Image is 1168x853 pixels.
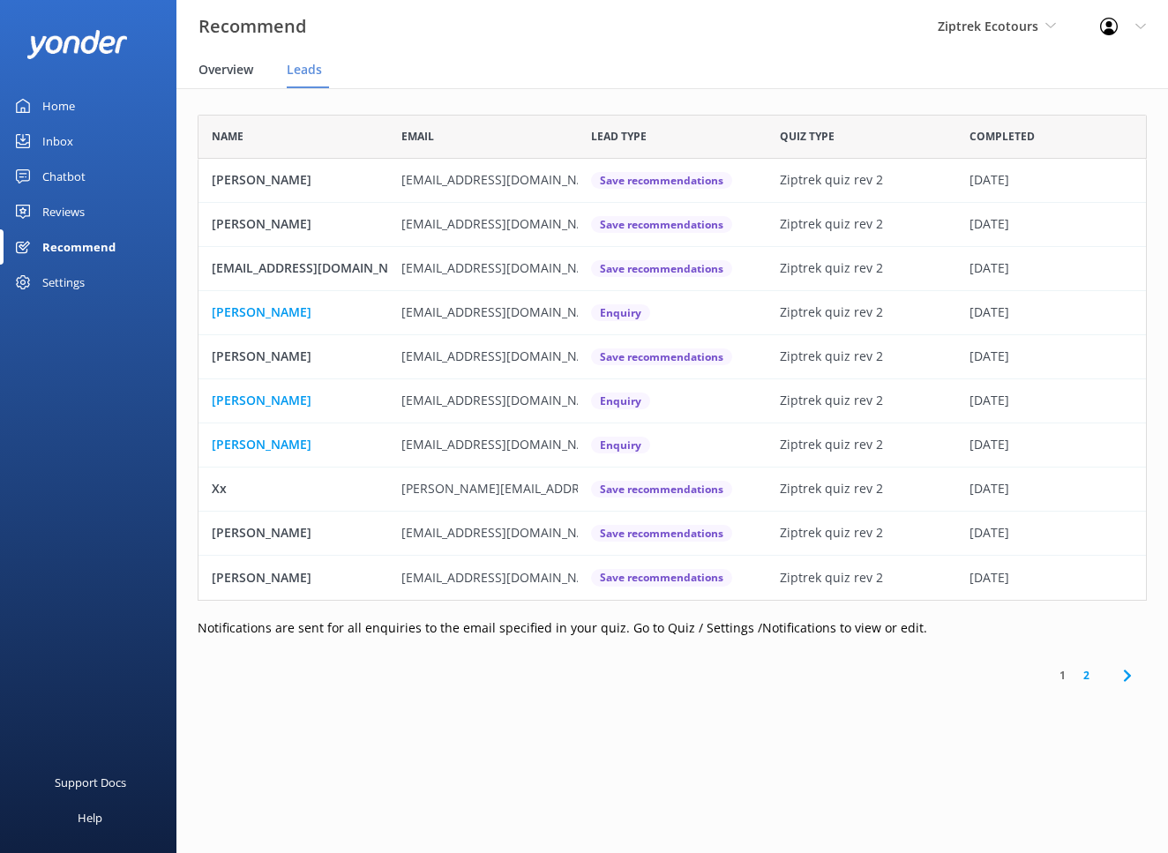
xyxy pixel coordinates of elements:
[780,347,883,366] div: Ziptrek quiz rev 2
[780,479,883,498] div: Ziptrek quiz rev 2
[600,172,723,189] p: Save recommendations
[212,479,227,498] p: Xx
[600,260,723,277] p: Save recommendations
[780,170,883,190] div: Ziptrek quiz rev 2
[198,159,1147,600] div: grid
[401,258,608,278] p: [EMAIL_ADDRESS][DOMAIN_NAME]
[212,258,419,278] p: [EMAIL_ADDRESS][DOMAIN_NAME]
[78,800,102,835] div: Help
[780,214,883,234] div: Ziptrek quiz rev 2
[401,523,608,542] p: [EMAIL_ADDRESS][DOMAIN_NAME]
[42,88,75,123] div: Home
[1074,667,1098,684] a: 2
[600,216,723,233] p: Save recommendations
[600,348,723,365] p: Save recommendations
[600,393,641,409] p: Enquiry
[780,258,883,278] div: Ziptrek quiz rev 2
[780,523,883,542] div: Ziptrek quiz rev 2
[970,523,1009,542] p: [DATE]
[970,435,1009,454] p: [DATE]
[212,303,311,322] p: [PERSON_NAME]
[212,347,311,366] p: [PERSON_NAME]
[970,479,1009,498] p: [DATE]
[600,569,723,586] p: Save recommendations
[212,170,311,190] p: [PERSON_NAME]
[55,765,126,800] div: Support Docs
[938,18,1038,34] span: Ziptrek Ecotours
[42,229,116,265] div: Recommend
[401,214,608,234] p: [EMAIL_ADDRESS][DOMAIN_NAME]
[970,303,1009,322] p: [DATE]
[780,435,883,454] div: Ziptrek quiz rev 2
[970,258,1009,278] p: [DATE]
[970,128,1035,145] span: Completed
[212,568,311,587] p: [PERSON_NAME]
[780,303,883,322] div: Ziptrek quiz rev 2
[401,479,707,498] p: [PERSON_NAME][EMAIL_ADDRESS][DOMAIN_NAME]
[212,523,311,542] p: [PERSON_NAME]
[780,568,883,587] div: Ziptrek quiz rev 2
[970,347,1009,366] p: [DATE]
[401,170,608,190] p: [EMAIL_ADDRESS][DOMAIN_NAME]
[600,525,723,542] p: Save recommendations
[401,568,608,587] p: [EMAIL_ADDRESS][DOMAIN_NAME]
[780,391,883,410] div: Ziptrek quiz rev 2
[212,391,311,410] p: [PERSON_NAME]
[600,481,723,498] p: Save recommendations
[198,618,1147,638] p: Notifications are sent for all enquiries to the email specified in your quiz. Go to Quiz / Settin...
[1051,667,1074,684] a: 1
[212,435,311,454] p: [PERSON_NAME]
[26,30,128,59] img: yonder-white-logo.png
[401,347,608,366] p: [EMAIL_ADDRESS][DOMAIN_NAME]
[198,12,306,41] h3: Recommend
[42,123,73,159] div: Inbox
[600,437,641,453] p: Enquiry
[401,303,608,322] p: [EMAIL_ADDRESS][DOMAIN_NAME]
[198,61,253,79] span: Overview
[780,128,835,145] span: Quiz Type
[287,61,322,79] span: Leads
[970,170,1009,190] p: [DATE]
[212,214,311,234] p: [PERSON_NAME]
[42,159,86,194] div: Chatbot
[970,214,1009,234] p: [DATE]
[401,391,608,410] p: [EMAIL_ADDRESS][DOMAIN_NAME]
[970,568,1009,587] p: [DATE]
[42,194,85,229] div: Reviews
[401,435,608,454] p: [EMAIL_ADDRESS][DOMAIN_NAME]
[591,128,647,145] span: Lead type
[970,391,1009,410] p: [DATE]
[401,128,434,145] span: Email
[212,128,243,145] span: Name
[600,304,641,321] p: Enquiry
[42,265,85,300] div: Settings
